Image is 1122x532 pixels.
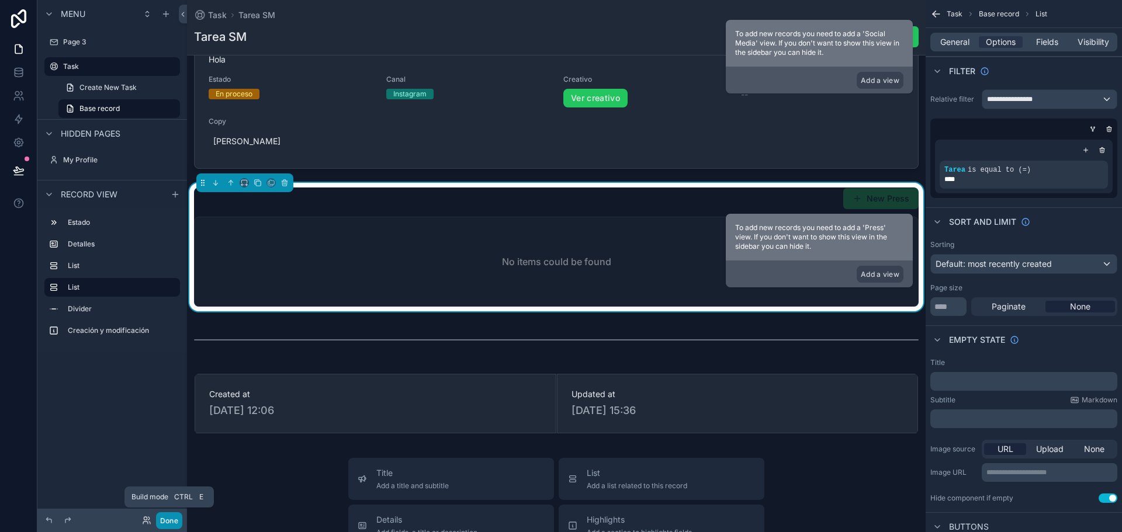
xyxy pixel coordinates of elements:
label: My Profile [63,155,178,165]
label: Subtitle [930,395,955,405]
span: Base record [79,104,120,113]
span: is equal to (=) [968,166,1031,174]
span: Options [986,36,1016,48]
a: Markdown [1070,395,1117,405]
span: Task [947,9,962,19]
span: E [196,492,206,502]
label: Page size [930,283,962,293]
button: TitleAdd a title and subtitle [348,458,554,500]
span: Task [208,9,227,21]
label: List [68,261,175,270]
span: List [587,467,687,479]
div: scrollable content [930,372,1117,391]
a: Create New Task [58,78,180,97]
span: Markdown [1082,395,1117,405]
span: To add new records you need to add a 'Social Media' view. If you don't want to show this view in ... [735,29,899,57]
span: Base record [979,9,1019,19]
div: scrollable content [930,409,1117,428]
span: Fields [1036,36,1058,48]
button: ListAdd a list related to this record [559,458,764,500]
span: None [1084,443,1104,455]
label: Divider [68,304,175,314]
span: Hidden pages [61,128,120,140]
span: URL [998,443,1013,455]
span: Add a title and subtitle [376,481,449,491]
span: Create New Task [79,83,137,92]
span: Build mode [131,492,168,502]
a: Base record [58,99,180,118]
button: Add a view [857,72,903,89]
h1: Tarea SM [194,29,247,45]
label: Sorting [930,240,954,249]
button: New Press [843,188,919,209]
label: Image source [930,444,977,454]
div: Hide component if empty [930,493,1013,503]
div: scrollable content [37,208,187,352]
label: List [68,283,171,292]
span: General [940,36,969,48]
a: Task [194,9,227,21]
span: Title [376,467,449,479]
a: Task [44,57,180,76]
label: Detalles [68,239,175,249]
div: scrollable content [982,463,1117,482]
span: Filter [949,65,975,77]
span: Paginate [992,301,1026,312]
span: Highlights [587,514,692,526]
span: Upload [1036,443,1064,455]
label: Page 3 [63,37,178,47]
label: Estado [68,218,175,227]
span: Visibility [1078,36,1109,48]
span: Ctrl [173,491,194,503]
label: Task [63,62,173,71]
span: Tarea [944,166,965,174]
a: My Profile [44,151,180,169]
span: Default: most recently created [936,259,1052,269]
label: Creación y modificación [68,326,175,335]
button: Done [156,512,182,529]
span: Sort And Limit [949,216,1016,228]
a: Page 3 [44,33,180,51]
label: Title [930,358,945,367]
h2: No items could be found [502,255,611,269]
span: Details [376,514,477,526]
label: Image URL [930,468,977,477]
span: None [1070,301,1090,312]
span: Add a list related to this record [587,481,687,491]
label: Relative filter [930,95,977,104]
button: Add a view [857,266,903,283]
span: To add new records you need to add a 'Press' view. If you don't want to show this view in the sid... [735,223,887,251]
span: List [1036,9,1047,19]
span: Empty state [949,334,1005,346]
button: Default: most recently created [930,254,1117,274]
a: Tarea SM [238,9,275,21]
span: Menu [61,8,85,20]
span: Record view [61,189,117,200]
